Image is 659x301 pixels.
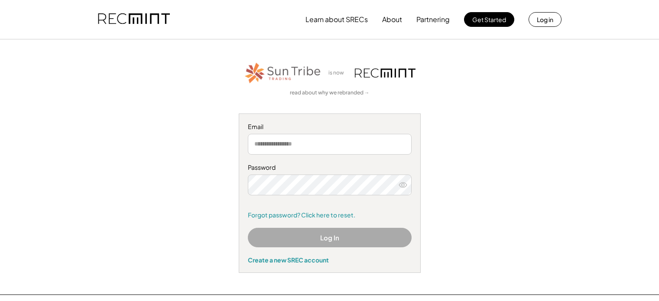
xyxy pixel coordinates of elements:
button: Log In [248,228,412,247]
img: recmint-logotype%403x.png [98,5,170,34]
a: Forgot password? Click here to reset. [248,211,412,220]
button: About [382,11,402,28]
div: Create a new SREC account [248,256,412,264]
button: Log in [529,12,562,27]
a: read about why we rebranded → [290,89,370,97]
button: Partnering [416,11,450,28]
div: Email [248,123,412,131]
button: Get Started [464,12,514,27]
button: Learn about SRECs [305,11,368,28]
img: STT_Horizontal_Logo%2B-%2BColor.png [244,61,322,85]
div: is now [326,69,351,77]
img: recmint-logotype%403x.png [355,68,416,78]
div: Password [248,163,412,172]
